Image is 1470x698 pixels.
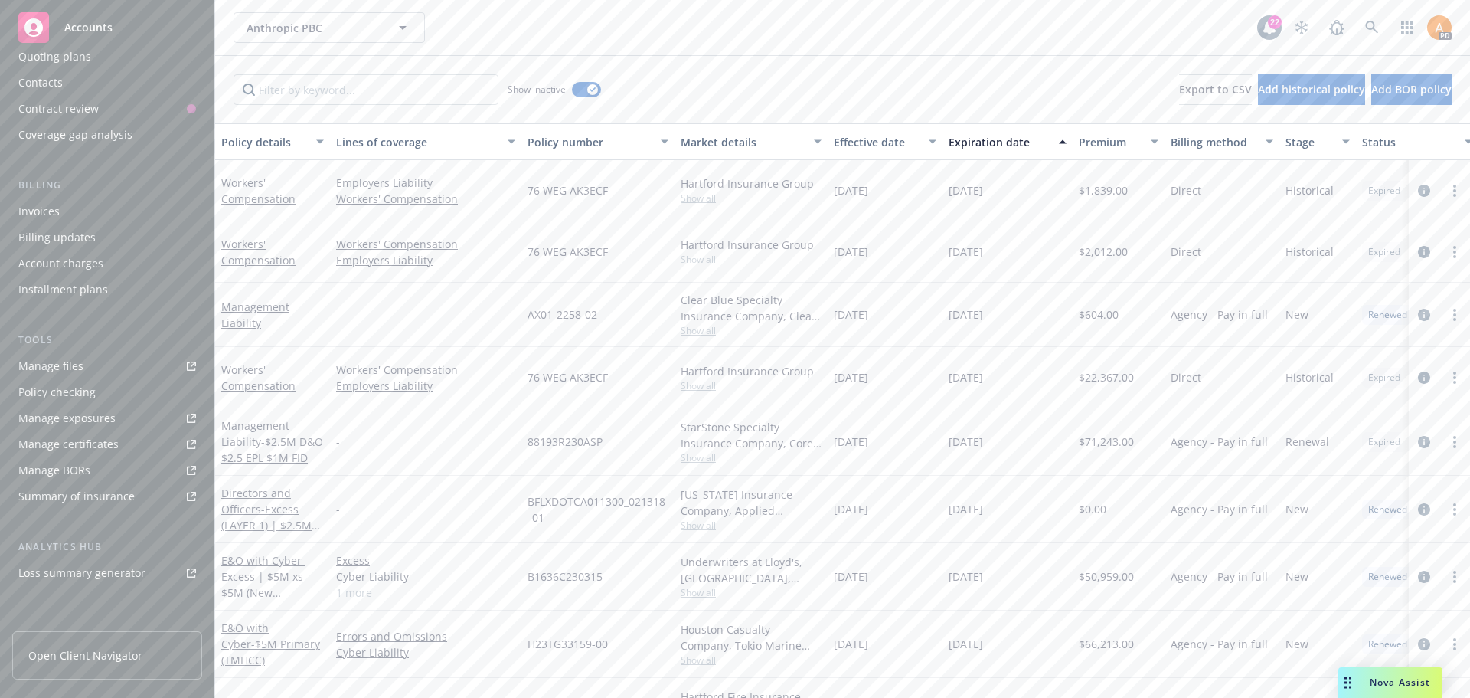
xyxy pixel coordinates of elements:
[336,585,515,601] a: 1 more
[681,175,822,192] div: Hartford Insurance Group
[1445,635,1464,654] a: more
[1285,569,1308,585] span: New
[1321,12,1352,43] a: Report a Bug
[681,292,822,324] div: Clear Blue Specialty Insurance Company, Clear Blue Insurance Group, Socius Insurance Services, Inc.
[1079,182,1128,198] span: $1,839.00
[681,379,822,392] span: Show all
[1171,244,1201,260] span: Direct
[1368,184,1400,198] span: Expired
[1279,123,1356,160] button: Stage
[834,244,868,260] span: [DATE]
[1368,435,1400,449] span: Expired
[12,616,202,631] div: Account settings
[336,236,515,252] a: Workers' Compensation
[1179,82,1252,97] span: Export to CSV
[681,419,822,451] div: StarStone Specialty Insurance Company, Core Specialty
[18,97,99,121] div: Contract review
[221,502,320,549] span: - Excess (LAYER 1) | $2.5M xs $2.5M
[12,432,202,457] a: Manage certificates
[1415,568,1433,586] a: circleInformation
[1285,244,1334,260] span: Historical
[1371,74,1452,105] button: Add BOR policy
[834,501,868,517] span: [DATE]
[834,306,868,323] span: [DATE]
[12,354,202,378] a: Manage files
[221,175,296,206] a: Workers' Compensation
[681,586,822,599] span: Show all
[1415,433,1433,451] a: circleInformation
[336,362,515,378] a: Workers' Compensation
[12,561,202,585] a: Loss summary generator
[336,501,340,517] span: -
[18,70,63,95] div: Contacts
[1368,637,1407,651] span: Renewed
[834,134,920,150] div: Effective date
[1368,503,1407,516] span: Renewed
[528,569,603,585] span: B1636C230315
[18,251,103,276] div: Account charges
[834,569,868,585] span: [DATE]
[18,277,108,302] div: Installment plans
[1079,636,1134,652] span: $66,213.00
[12,333,202,348] div: Tools
[336,252,515,268] a: Employers Liability
[1171,182,1201,198] span: Direct
[336,191,515,207] a: Workers' Compensation
[221,553,310,616] span: - Excess | $5M xs $5M (New [PERSON_NAME])
[12,458,202,483] a: Manage BORs
[528,244,608,260] span: 76 WEG AK3ECF
[12,484,202,509] a: Summary of insurance
[949,501,983,517] span: [DATE]
[521,123,675,160] button: Policy number
[234,12,425,43] button: Anthropic PBC
[1079,501,1106,517] span: $0.00
[949,569,983,585] span: [DATE]
[1415,369,1433,387] a: circleInformation
[528,493,668,526] span: BFLXDOTCA011300_021318_01
[12,539,202,555] div: Analytics hub
[18,484,135,509] div: Summary of insurance
[1079,306,1119,323] span: $604.00
[681,237,822,253] div: Hartford Insurance Group
[1268,15,1282,29] div: 22
[1285,636,1308,652] span: New
[681,654,822,667] span: Show all
[12,178,202,193] div: Billing
[1171,636,1268,652] span: Agency - Pay in full
[681,554,822,586] div: Underwriters at Lloyd's, [GEOGRAPHIC_DATA], [PERSON_NAME] of London, CRC Group
[215,123,330,160] button: Policy details
[1171,369,1201,385] span: Direct
[1285,434,1329,450] span: Renewal
[1427,15,1452,40] img: photo
[1445,243,1464,261] a: more
[336,644,515,660] a: Cyber Liability
[1445,306,1464,324] a: more
[330,123,521,160] button: Lines of coverage
[221,553,310,616] a: E&O with Cyber
[336,434,340,450] span: -
[1415,306,1433,324] a: circleInformation
[1079,369,1134,385] span: $22,367.00
[1258,82,1365,97] span: Add historical policy
[1445,500,1464,519] a: more
[681,324,822,337] span: Show all
[221,300,289,330] a: Management Liability
[12,44,202,69] a: Quoting plans
[1445,568,1464,586] a: more
[1368,308,1407,322] span: Renewed
[221,237,296,267] a: Workers' Compensation
[1338,667,1442,698] button: Nova Assist
[12,251,202,276] a: Account charges
[1362,134,1455,150] div: Status
[336,306,340,323] span: -
[12,97,202,121] a: Contract review
[1073,123,1165,160] button: Premium
[528,434,603,450] span: 88193R230ASP
[336,175,515,191] a: Employers Liability
[336,378,515,394] a: Employers Liability
[681,253,822,266] span: Show all
[1171,306,1268,323] span: Agency - Pay in full
[1338,667,1357,698] div: Drag to move
[1079,134,1142,150] div: Premium
[528,369,608,385] span: 76 WEG AK3ECF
